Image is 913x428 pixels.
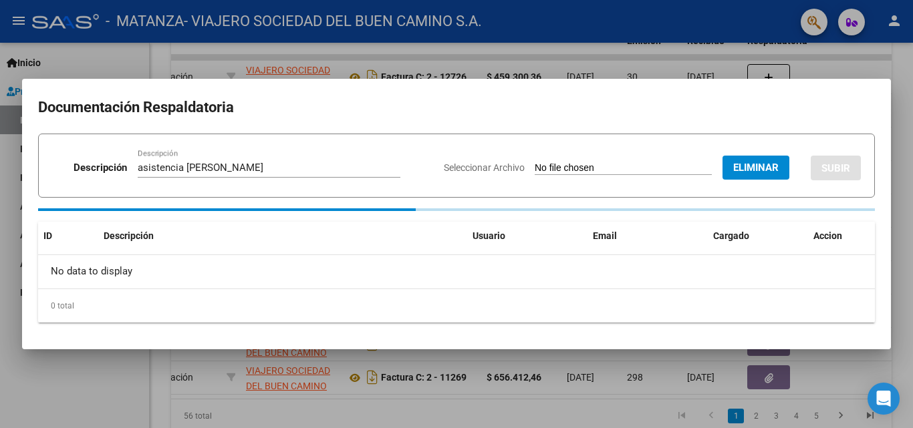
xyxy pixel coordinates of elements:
[868,383,900,415] div: Open Intercom Messenger
[588,222,708,250] datatable-header-cell: Email
[593,230,617,241] span: Email
[38,255,875,288] div: No data to display
[813,230,842,241] span: Accion
[808,222,875,250] datatable-header-cell: Accion
[708,222,808,250] datatable-header-cell: Cargado
[104,230,154,241] span: Descripción
[74,160,127,176] p: Descripción
[473,230,505,241] span: Usuario
[811,156,861,180] button: SUBIR
[723,156,789,180] button: Eliminar
[43,230,52,241] span: ID
[713,230,749,241] span: Cargado
[467,222,588,250] datatable-header-cell: Usuario
[38,95,875,120] h2: Documentación Respaldatoria
[821,162,850,174] span: SUBIR
[38,289,875,323] div: 0 total
[38,222,98,250] datatable-header-cell: ID
[444,162,525,173] span: Seleccionar Archivo
[98,222,467,250] datatable-header-cell: Descripción
[733,162,779,174] span: Eliminar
